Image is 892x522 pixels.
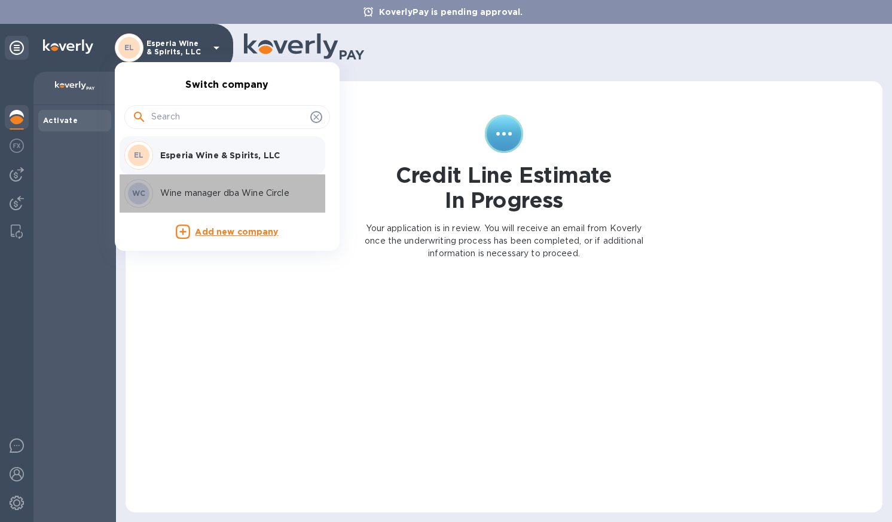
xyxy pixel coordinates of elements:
input: Search [151,108,306,126]
p: Esperia Wine & Spirits, LLC [160,149,311,161]
b: EL [134,151,144,159]
p: Add new company [195,226,278,239]
p: Wine manager dba Wine Circle [160,187,311,199]
b: WC [132,189,146,198]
